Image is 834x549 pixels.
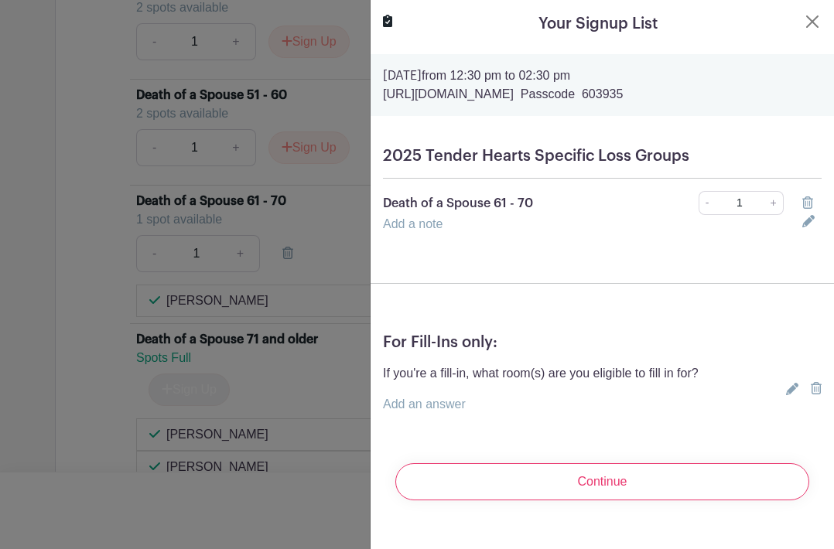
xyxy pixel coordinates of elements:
[383,194,631,213] p: Death of a Spouse 61 - 70
[803,12,822,31] button: Close
[699,191,716,215] a: -
[764,191,784,215] a: +
[383,217,443,230] a: Add a note
[383,85,822,104] p: [URL][DOMAIN_NAME] Passcode 603935
[383,364,699,383] p: If you're a fill-in, what room(s) are you eligible to fill in for?
[383,333,822,352] h5: For Fill-Ins only:
[395,463,809,500] input: Continue
[538,12,658,36] h5: Your Signup List
[383,66,822,85] p: from 12:30 pm to 02:30 pm
[383,397,466,411] a: Add an answer
[383,70,422,82] strong: [DATE]
[383,147,822,165] h5: 2025 Tender Hearts Specific Loss Groups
